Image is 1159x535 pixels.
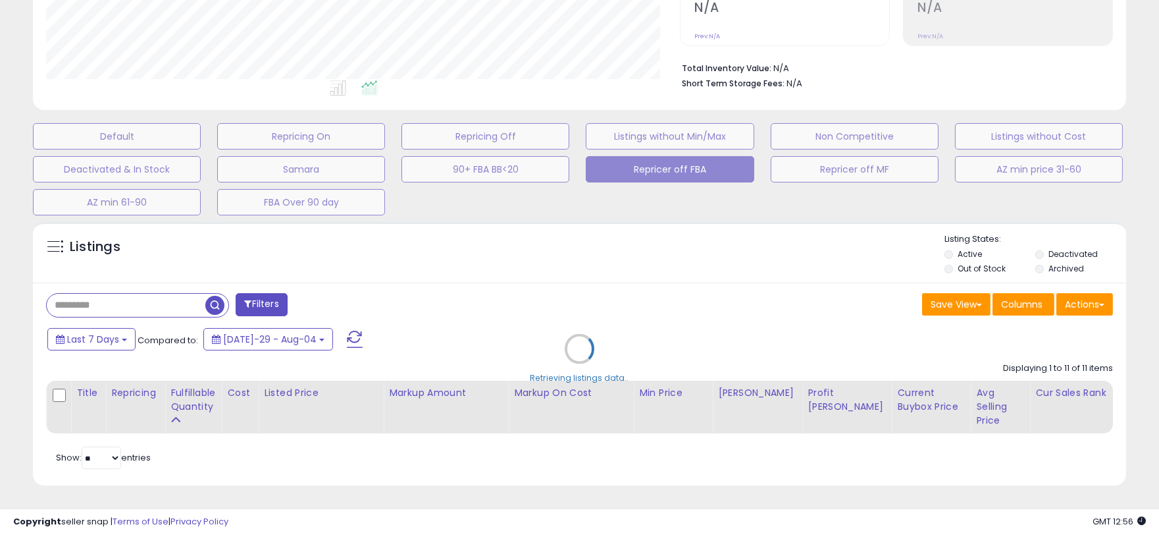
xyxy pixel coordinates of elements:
[217,189,385,215] button: FBA Over 90 day
[1093,515,1146,528] span: 2025-08-12 12:56 GMT
[217,156,385,183] button: Samara
[13,515,61,528] strong: Copyright
[771,156,939,183] button: Repricer off MF
[33,156,201,183] button: Deactivated & In Stock
[33,123,201,150] button: Default
[33,189,201,215] button: AZ min 61-90
[530,372,629,383] div: Retrieving listings data..
[586,156,754,183] button: Repricer off FBA
[401,156,569,183] button: 90+ FBA BB<20
[955,123,1123,150] button: Listings without Cost
[586,123,754,150] button: Listings without Min/Max
[113,515,168,528] a: Terms of Use
[170,515,228,528] a: Privacy Policy
[401,123,569,150] button: Repricing Off
[955,156,1123,183] button: AZ min price 31-60
[771,123,939,150] button: Non Competitive
[13,516,228,528] div: seller snap | |
[217,123,385,150] button: Repricing On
